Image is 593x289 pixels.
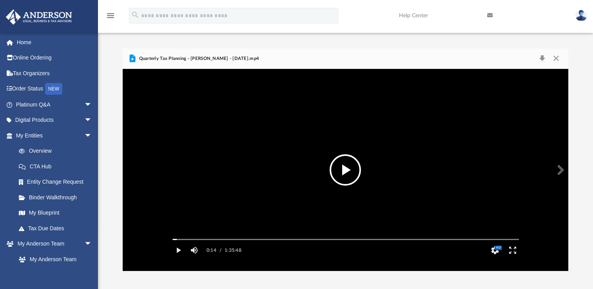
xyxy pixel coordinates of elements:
span: arrow_drop_down [84,236,100,252]
i: menu [106,11,115,20]
a: Tax Organizers [5,65,104,81]
span: Quarterly Tax Planning - [PERSON_NAME] - [DATE].mp4 [137,55,259,62]
a: My Blueprint [11,205,100,221]
span: / [219,242,221,258]
span: arrow_drop_down [84,112,100,128]
div: Media Slider [166,236,525,242]
div: Preview [123,49,568,271]
button: Play [170,242,187,258]
a: Entity Change Request [11,174,104,190]
img: Anderson Advisors Platinum Portal [4,9,74,25]
a: Overview [11,143,104,159]
button: Mute [187,242,201,258]
a: Platinum Q&Aarrow_drop_down [5,97,104,112]
img: User Pic [575,10,587,21]
label: 0:14 [207,242,216,258]
a: My Anderson Team [11,251,96,267]
i: search [131,11,140,19]
span: HD [495,246,502,250]
a: Digital Productsarrow_drop_down [5,112,104,128]
button: Next File [551,159,568,181]
a: Online Ordering [5,50,104,66]
div: NEW [45,83,62,95]
button: Download [535,53,549,64]
label: 1:35:48 [225,242,241,258]
button: Enter fullscreen [504,242,521,258]
span: arrow_drop_down [84,97,100,113]
a: Home [5,34,104,50]
button: Close [549,53,563,64]
a: My Anderson Teamarrow_drop_down [5,236,100,252]
a: My Entitiesarrow_drop_down [5,128,104,143]
span: arrow_drop_down [84,128,100,144]
a: Order StatusNEW [5,81,104,97]
a: Tax Due Dates [11,220,104,236]
a: CTA Hub [11,159,104,174]
a: menu [106,15,115,20]
a: Binder Walkthrough [11,190,104,205]
div: File preview [123,69,568,271]
button: Settings [486,242,504,258]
